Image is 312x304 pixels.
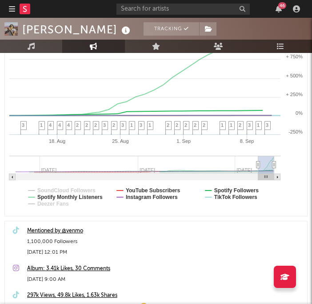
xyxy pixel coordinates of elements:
[288,129,303,134] text: -250%
[140,122,142,128] span: 3
[257,122,260,128] span: 1
[103,122,106,128] span: 3
[184,122,187,128] span: 2
[286,73,303,78] text: + 500%
[37,194,103,200] text: Spotify Monthly Listeners
[22,122,24,128] span: 3
[286,54,303,59] text: + 750%
[130,122,133,128] span: 1
[76,122,79,128] span: 2
[167,122,169,128] span: 2
[27,236,303,247] div: 1,100,000 Followers
[27,274,303,285] div: [DATE] 9:00 AM
[194,122,196,128] span: 2
[144,22,199,36] button: Tracking
[278,2,286,9] div: 46
[40,122,43,128] span: 1
[221,122,224,128] span: 1
[240,138,254,144] text: 8. Sep
[67,122,70,128] span: 4
[286,92,303,97] text: + 250%
[248,122,251,128] span: 3
[27,263,303,274] a: Album: 3.41k Likes, 30 Comments
[27,290,303,301] a: 297k Views, 49.8k Likes, 1.63k Shares
[203,122,205,128] span: 2
[49,138,65,144] text: 18. Aug
[266,122,268,128] span: 3
[22,22,132,37] div: [PERSON_NAME]
[112,122,115,128] span: 2
[126,187,180,194] text: YouTube Subscribers
[116,4,250,15] input: Search for artists
[27,226,303,236] a: Mentioned by @venmo
[37,201,69,207] text: Deezer Fans
[94,122,97,128] span: 2
[37,187,96,194] text: SoundCloud Followers
[126,194,178,200] text: Instagram Followers
[121,122,124,128] span: 3
[112,138,128,144] text: 25. Aug
[85,122,88,128] span: 2
[239,122,241,128] span: 2
[176,122,178,128] span: 2
[214,194,257,200] text: TikTok Followers
[148,122,151,128] span: 1
[27,247,303,258] div: [DATE] 12:01 PM
[176,138,191,144] text: 1. Sep
[49,122,52,128] span: 4
[58,122,61,128] span: 4
[230,122,232,128] span: 1
[276,5,282,12] button: 46
[296,110,303,116] text: 0%
[214,187,259,194] text: Spotify Followers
